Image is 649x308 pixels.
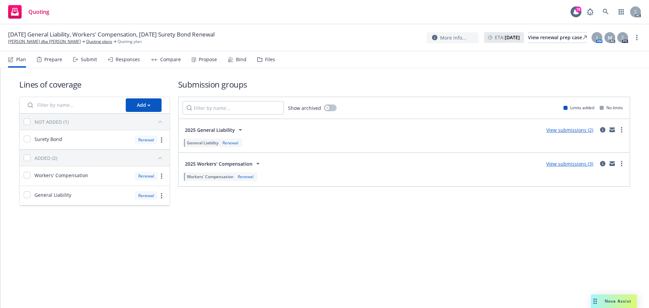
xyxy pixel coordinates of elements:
[44,57,62,62] div: Prepare
[596,34,598,41] span: J
[563,105,594,111] div: Limits added
[265,57,275,62] div: Files
[19,79,170,90] h1: Lines of coverage
[599,5,612,19] a: Search
[427,32,479,43] button: More info...
[34,191,71,198] span: General Liability
[608,34,612,41] span: M
[34,152,166,163] button: ADDED (2)
[591,294,599,308] div: Drag to move
[575,6,581,13] div: 78
[608,126,616,134] a: mail
[546,127,593,133] a: View submissions (2)
[8,30,215,39] span: [DATE] General Liability, Workers' Compensation, [DATE] Surety Bond Renewal
[633,33,641,42] a: more
[183,157,264,170] button: 2025 Workers' Compensation
[34,172,88,179] span: Workers' Compensation
[618,126,626,134] a: more
[199,57,217,62] div: Propose
[185,160,253,167] span: 2025 Workers' Compensation
[160,57,181,62] div: Compare
[600,105,623,111] div: No limits
[187,140,218,146] span: General Liability
[618,160,626,168] a: more
[495,34,520,41] span: ETA :
[24,98,122,112] input: Filter by name...
[221,140,240,146] div: Renewal
[116,57,140,62] div: Responses
[185,126,235,134] span: 2025 General Liability
[34,118,69,125] div: NOT ADDED (1)
[288,104,321,112] span: Show archived
[615,5,628,19] a: Switch app
[236,174,255,180] div: Renewal
[608,160,616,168] a: mail
[605,298,631,304] span: Nova Assist
[187,174,234,180] span: Workers' Compensation
[158,192,166,200] a: more
[34,155,57,162] div: ADDED (2)
[528,32,587,43] a: View renewal prep case
[440,34,466,41] span: More info...
[16,57,26,62] div: Plan
[137,99,150,112] div: Add
[599,126,607,134] a: circleInformation
[81,57,97,62] div: Submit
[34,116,166,127] button: NOT ADDED (1)
[546,161,593,167] a: View submissions (3)
[126,98,162,112] button: Add
[135,136,158,144] div: Renewal
[591,294,637,308] button: Nova Assist
[178,79,630,90] h1: Submission groups
[183,101,284,115] input: Filter by name...
[8,39,81,45] a: [PERSON_NAME] dba [PERSON_NAME]
[34,136,62,143] span: Surety Bond
[135,172,158,180] div: Renewal
[28,9,49,15] span: Quoting
[599,160,607,168] a: circleInformation
[135,191,158,200] div: Renewal
[183,123,247,137] button: 2025 General Liability
[118,39,142,45] span: Quoting plan
[505,34,520,41] strong: [DATE]
[583,5,597,19] a: Report a Bug
[236,57,246,62] div: Bind
[158,172,166,180] a: more
[5,2,52,21] a: Quoting
[86,39,112,45] a: Quoting plans
[158,136,166,144] a: more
